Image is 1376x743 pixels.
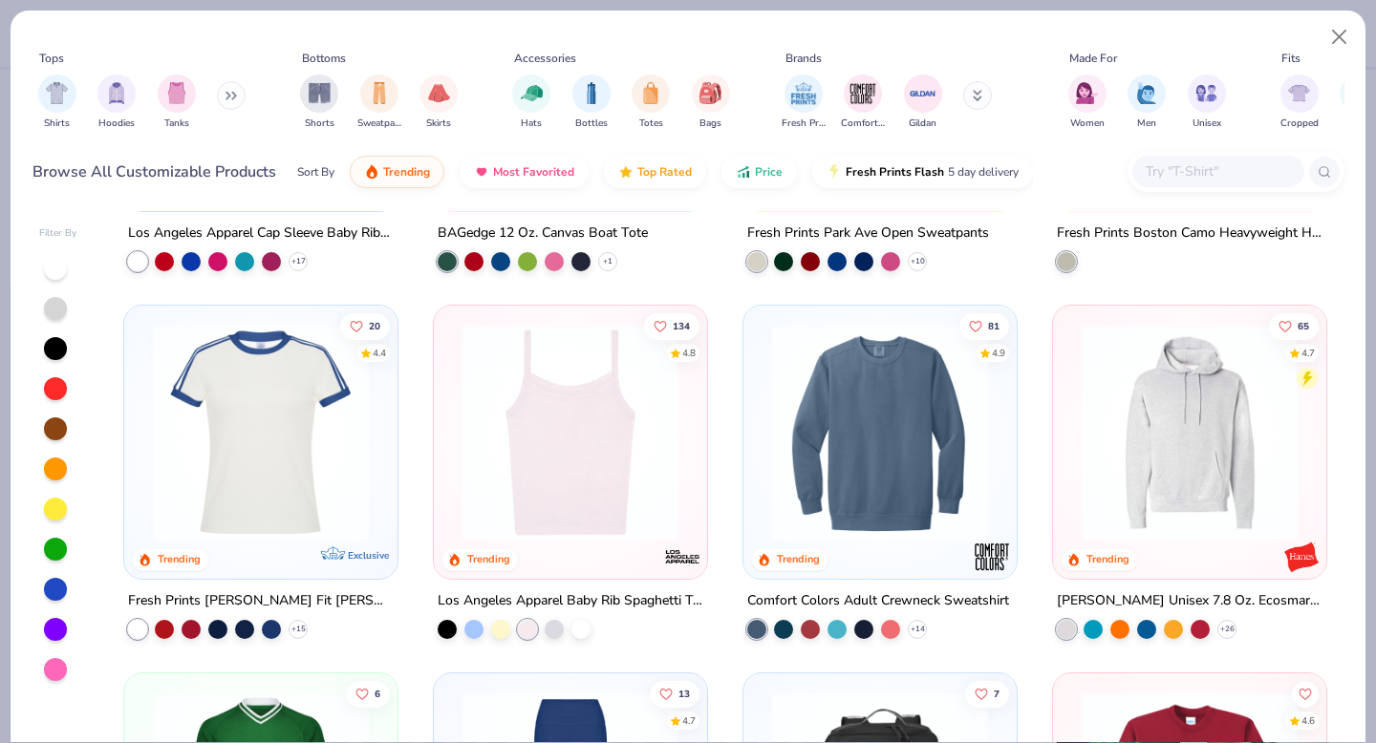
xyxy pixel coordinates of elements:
div: 4.8 [682,346,696,360]
button: filter button [632,74,670,131]
button: filter button [1128,74,1166,131]
button: Most Favorited [460,156,589,188]
div: filter for Women [1068,74,1107,131]
button: Like [1292,680,1319,707]
span: + 14 [910,624,924,635]
div: 4.7 [682,713,696,728]
button: Like [965,680,1009,707]
button: filter button [1188,74,1226,131]
span: Tanks [164,117,189,131]
span: 13 [678,689,690,698]
span: + 15 [291,624,306,635]
span: Unisex [1193,117,1221,131]
div: Fits [1281,50,1301,67]
img: Unisex Image [1195,82,1217,104]
div: filter for Gildan [904,74,942,131]
div: Sort By [297,163,334,180]
button: filter button [1280,74,1319,131]
span: 5 day delivery [948,161,1019,183]
span: Skirts [426,117,451,131]
div: filter for Shirts [38,74,76,131]
div: Browse All Customizable Products [32,160,276,183]
span: Hoodies [98,117,135,131]
span: 134 [673,321,690,330]
button: filter button [512,74,550,131]
img: fe3aba7b-4693-4b3e-ab95-a32d4261720b [1072,325,1307,541]
span: Cropped [1280,117,1319,131]
span: Top Rated [637,164,692,180]
span: Fresh Prints Flash [846,164,944,180]
span: 6 [376,689,381,698]
img: Cropped Image [1288,82,1310,104]
button: filter button [97,74,136,131]
span: 65 [1298,321,1309,330]
span: Trending [383,164,430,180]
button: filter button [158,74,196,131]
img: Shorts Image [309,82,331,104]
div: filter for Sweatpants [357,74,401,131]
div: filter for Skirts [419,74,458,131]
button: filter button [38,74,76,131]
img: 039e112f-f9a5-40ed-9df8-49e0f62b90a4 [453,325,688,541]
img: e5540c4d-e74a-4e58-9a52-192fe86bec9f [143,325,378,541]
div: filter for Men [1128,74,1166,131]
img: Tanks Image [166,82,187,104]
img: Comfort Colors logo [973,538,1011,576]
span: Bags [699,117,721,131]
button: Like [959,312,1009,339]
img: most_fav.gif [474,164,489,180]
span: + 17 [291,256,306,267]
div: filter for Bottles [572,74,611,131]
img: Hats Image [521,82,543,104]
div: Accessories [514,50,576,67]
span: Sweatpants [357,117,401,131]
img: Shirts Image [46,82,68,104]
img: 45579bc0-5639-4a35-8fe9-2eb2035a810c [997,325,1232,541]
div: Los Angeles Apparel Baby Rib Spaghetti Tank [438,589,703,613]
img: flash.gif [827,164,842,180]
span: Men [1137,117,1156,131]
span: + 26 [1219,624,1234,635]
button: Like [1269,312,1319,339]
button: Price [721,156,797,188]
div: Los Angeles Apparel Cap Sleeve Baby Rib Crop Top [128,222,394,245]
img: Gildan Image [909,79,937,108]
span: Most Favorited [493,164,574,180]
img: Comfort Colors Image [849,79,877,108]
span: Price [755,164,783,180]
span: Comfort Colors [841,117,885,131]
span: Gildan [909,117,936,131]
button: filter button [841,74,885,131]
span: Shirts [44,117,70,131]
img: Sweatpants Image [369,82,390,104]
button: Like [347,680,391,707]
button: filter button [1068,74,1107,131]
span: 7 [994,689,1000,698]
button: Close [1322,19,1358,55]
button: filter button [904,74,942,131]
button: Like [650,680,699,707]
div: filter for Bags [692,74,730,131]
input: Try "T-Shirt" [1144,160,1291,182]
button: filter button [419,74,458,131]
img: Hoodies Image [106,82,127,104]
div: filter for Hoodies [97,74,136,131]
div: 4.4 [374,346,387,360]
div: Filter By [39,226,77,241]
span: Women [1070,117,1105,131]
button: Fresh Prints Flash5 day delivery [812,156,1033,188]
span: Exclusive [348,549,389,562]
button: Like [644,312,699,339]
button: filter button [782,74,826,131]
button: filter button [572,74,611,131]
img: Men Image [1136,82,1157,104]
div: 4.6 [1301,713,1315,728]
img: Totes Image [640,82,661,104]
button: filter button [357,74,401,131]
img: TopRated.gif [618,164,634,180]
div: filter for Comfort Colors [841,74,885,131]
div: Fresh Prints Park Ave Open Sweatpants [747,222,989,245]
span: 20 [370,321,381,330]
div: Fresh Prints Boston Camo Heavyweight Hoodie [1057,222,1322,245]
button: Top Rated [604,156,706,188]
